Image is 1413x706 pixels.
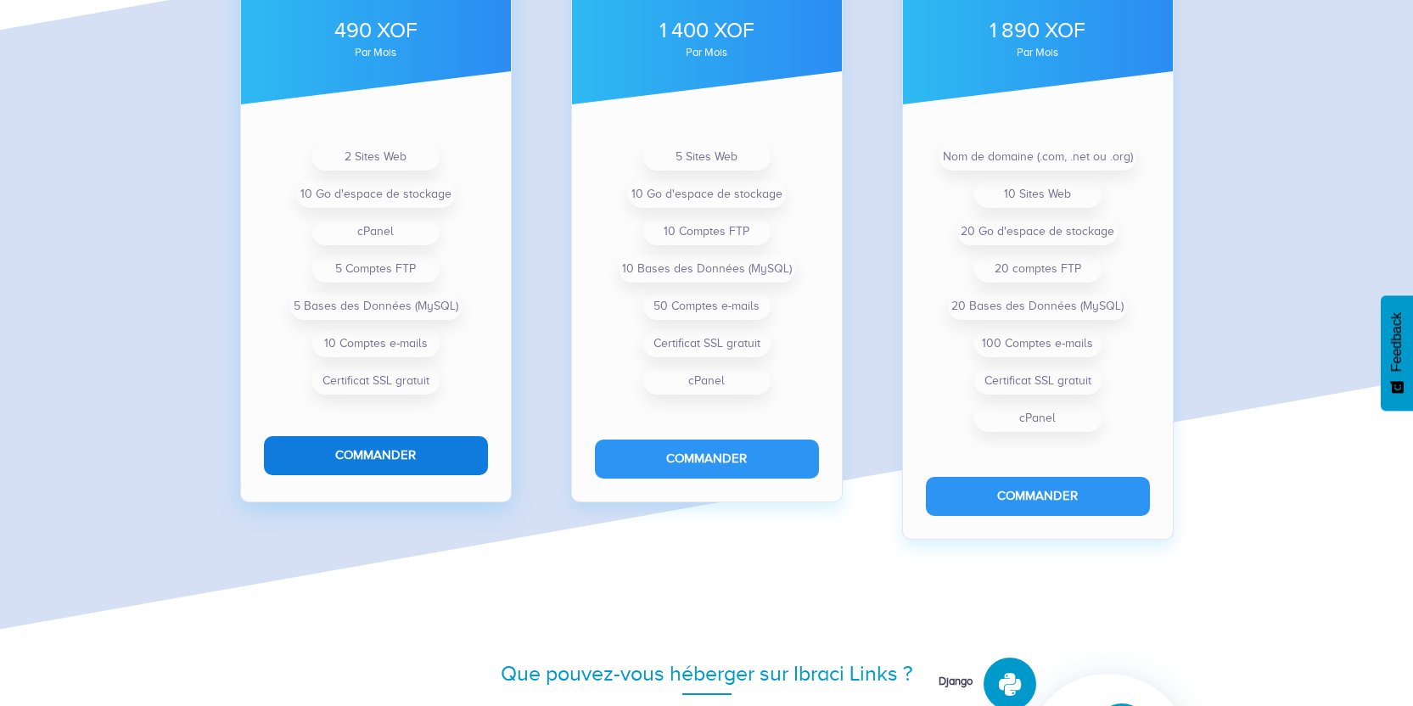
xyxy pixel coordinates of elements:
li: 20 Go d'espace de stockage [957,218,1118,245]
div: par mois [264,48,488,58]
li: 5 Comptes FTP [312,255,440,283]
li: 20 Bases des Données (MySQL) [948,293,1127,320]
button: Feedback - Afficher l’enquête [1381,295,1413,411]
li: 2 Sites Web [312,143,440,171]
li: cPanel [312,218,440,245]
span: Feedback [1389,312,1405,372]
li: Certificat SSL gratuit [974,367,1102,395]
div: par mois [926,48,1150,58]
li: 10 Sites Web [974,181,1102,208]
button: Commander [264,436,488,474]
li: cPanel [974,405,1102,432]
li: 50 Comptes e-mails [643,293,771,320]
li: 10 Comptes FTP [643,218,771,245]
div: 490 XOF [264,15,488,46]
li: 10 Go d'espace de stockage [297,181,455,208]
li: cPanel [643,367,771,395]
button: Commander [926,477,1150,515]
li: Nom de domaine (.com, .net ou .org) [939,143,1136,171]
li: 10 Go d'espace de stockage [628,181,786,208]
li: 10 Bases des Données (MySQL) [619,255,795,283]
li: Certificat SSL gratuit [643,330,771,357]
div: Que pouvez-vous héberger sur Ibraci Links ? [223,658,1191,689]
div: Django [845,674,973,690]
li: 20 comptes FTP [974,255,1102,283]
li: 5 Bases des Données (MySQL) [290,293,462,320]
button: Commander [595,440,819,478]
li: 10 Comptes e-mails [312,330,440,357]
div: 1 890 XOF [926,15,1150,46]
li: 5 Sites Web [643,143,771,171]
div: 1 400 XOF [595,15,819,46]
li: Certificat SSL gratuit [312,367,440,395]
div: par mois [595,48,819,58]
li: 100 Comptes e-mails [974,330,1102,357]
